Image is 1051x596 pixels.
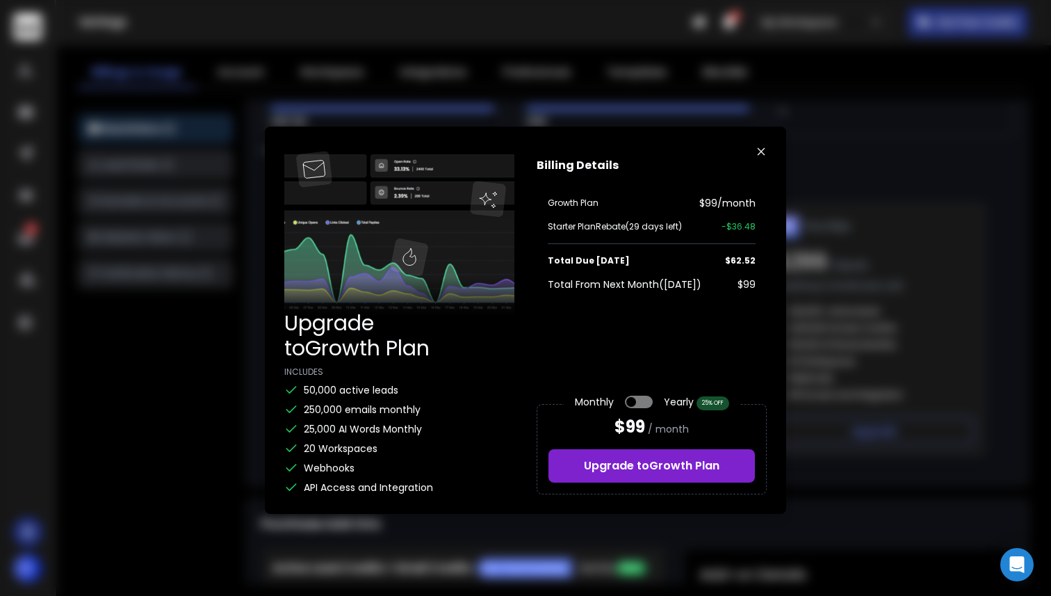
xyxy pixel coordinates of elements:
[284,461,514,475] li: Webhooks
[725,255,756,266] span: $ 62.52
[648,422,689,436] span: / month
[664,394,729,410] span: Yearly
[537,157,767,174] h3: Billing Details
[548,449,755,483] button: Upgrade toGrowth Plan
[284,422,514,436] li: 25,000 AI Words Monthly
[738,277,756,291] span: $99
[614,416,645,438] span: $ 99
[284,481,514,494] li: API Access and Integration
[284,403,514,417] li: 250,000 emails monthly
[548,255,630,266] span: Total Due [DATE]
[722,221,756,232] span: -$36.48
[284,311,514,361] h2: Upgrade to Growth Plan
[548,277,701,291] span: Total From Next Month ( [DATE] )
[284,367,514,378] p: Includes
[284,383,514,397] li: 50,000 active leads
[284,442,514,456] li: 20 Workspaces
[284,146,514,355] img: Billing Background
[575,395,614,409] span: Monthly
[548,221,682,232] span: Starter Plan Rebate
[696,396,729,410] span: 25% OFF
[548,198,598,209] span: Growth Plan
[1000,548,1034,581] div: Open Intercom Messenger
[699,196,756,210] span: $99/month
[626,220,682,232] span: ( 29 days left)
